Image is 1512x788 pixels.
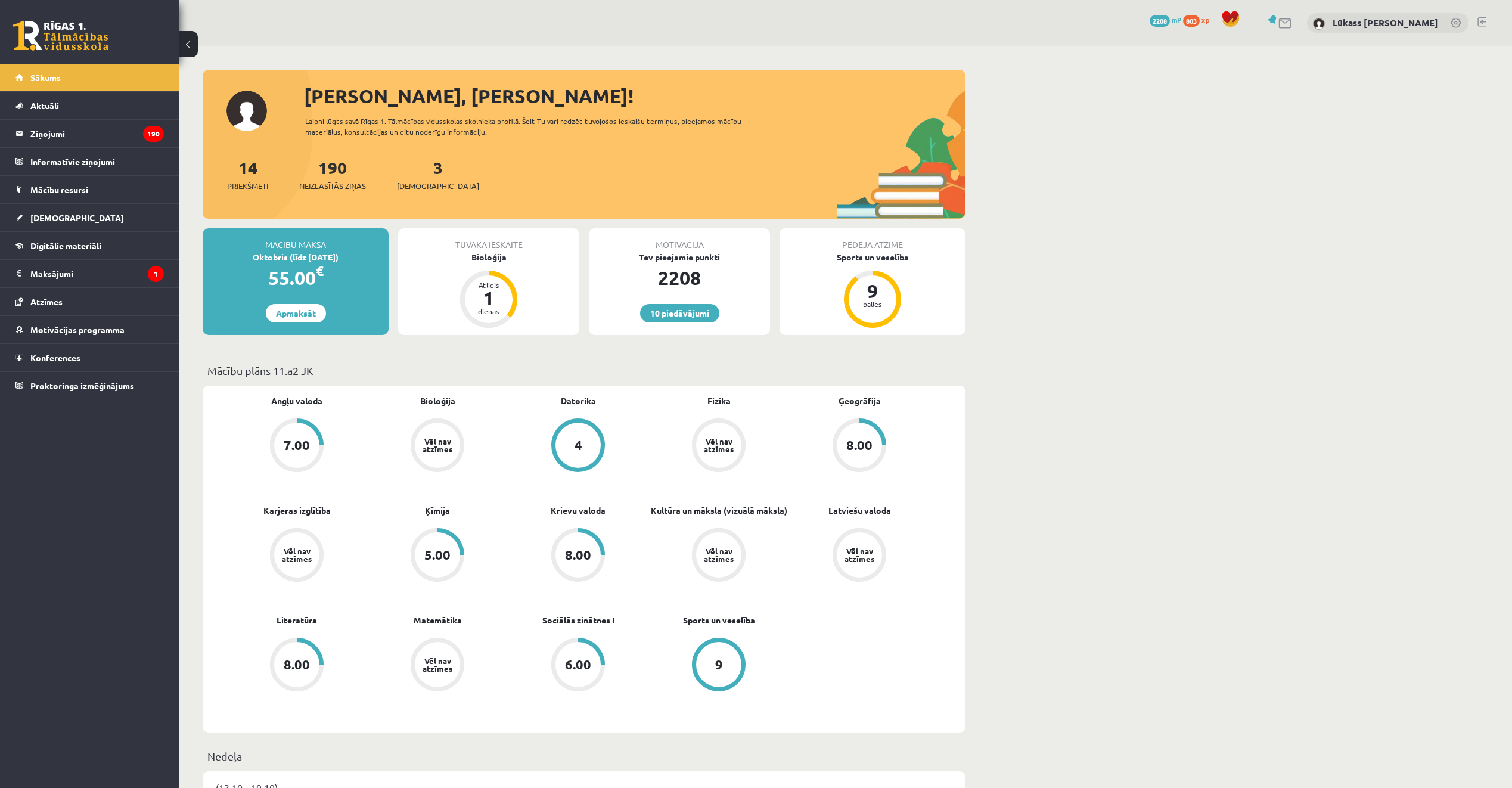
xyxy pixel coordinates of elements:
[299,157,366,192] a: 190Neizlasītās ziņas
[30,148,164,175] legend: Informatīvie ziņojumi
[1333,17,1438,29] a: Lūkass [PERSON_NAME]
[640,304,719,322] a: 10 piedāvājumi
[299,180,366,192] span: Neizlasītās ziņas
[284,658,310,671] div: 8.00
[683,614,755,626] a: Sports un veselība
[1183,15,1200,27] span: 803
[508,418,648,474] a: 4
[398,251,579,330] a: Bioloģija Atlicis 1 dienas
[471,308,507,315] div: dienas
[715,658,723,671] div: 9
[421,438,454,453] div: Vēl nav atzīmes
[1172,15,1181,24] span: mP
[15,260,164,287] a: Maksājumi1
[855,300,890,308] div: balles
[15,204,164,231] a: [DEMOGRAPHIC_DATA]
[15,372,164,399] a: Proktoringa izmēģinājums
[227,157,268,192] a: 14Priekšmeti
[207,362,961,379] p: Mācību plāns 11.a2 JK
[304,82,965,110] div: [PERSON_NAME], [PERSON_NAME]!
[839,395,881,407] a: Ģeogrāfija
[589,251,770,263] div: Tev pieejamie punkti
[780,251,965,263] div: Sports un veselība
[30,212,124,223] span: [DEMOGRAPHIC_DATA]
[414,614,462,626] a: Matemātika
[1183,15,1215,24] a: 803 xp
[648,418,789,474] a: Vēl nav atzīmes
[30,380,134,391] span: Proktoringa izmēģinājums
[855,281,890,300] div: 9
[271,395,322,407] a: Angļu valoda
[263,504,331,517] a: Karjeras izglītība
[15,288,164,315] a: Atzīmes
[846,439,873,452] div: 8.00
[30,184,88,195] span: Mācību resursi
[398,228,579,251] div: Tuvākā ieskaite
[1150,15,1170,27] span: 2208
[425,504,450,517] a: Ķīmija
[789,418,930,474] a: 8.00
[702,547,735,563] div: Vēl nav atzīmes
[316,262,324,280] span: €
[707,395,731,407] a: Fizika
[542,614,614,626] a: Sociālās zinātnes I
[367,638,508,694] a: Vēl nav atzīmes
[280,547,313,563] div: Vēl nav atzīmes
[284,439,310,452] div: 7.00
[15,176,164,203] a: Mācību resursi
[367,528,508,584] a: 5.00
[508,528,648,584] a: 8.00
[203,228,389,251] div: Mācību maksa
[277,614,317,626] a: Literatūra
[15,344,164,371] a: Konferences
[565,658,591,671] div: 6.00
[15,92,164,119] a: Aktuāli
[367,418,508,474] a: Vēl nav atzīmes
[13,21,108,51] a: Rīgas 1. Tālmācības vidusskola
[780,251,965,330] a: Sports un veselība 9 balles
[226,638,367,694] a: 8.00
[305,116,763,137] div: Laipni lūgts savā Rīgas 1. Tālmācības vidusskolas skolnieka profilā. Šeit Tu vari redzēt tuvojošo...
[143,126,164,142] i: 190
[551,504,606,517] a: Krievu valoda
[30,72,61,83] span: Sākums
[226,528,367,584] a: Vēl nav atzīmes
[15,120,164,147] a: Ziņojumi190
[398,251,579,263] div: Bioloģija
[789,528,930,584] a: Vēl nav atzīmes
[702,438,735,453] div: Vēl nav atzīmes
[203,251,389,263] div: Oktobris (līdz [DATE])
[651,504,787,517] a: Kultūra un māksla (vizuālā māksla)
[648,638,789,694] a: 9
[15,232,164,259] a: Digitālie materiāli
[30,100,59,111] span: Aktuāli
[30,296,63,307] span: Atzīmes
[30,260,164,287] legend: Maksājumi
[227,180,268,192] span: Priekšmeti
[15,64,164,91] a: Sākums
[226,418,367,474] a: 7.00
[203,263,389,292] div: 55.00
[589,228,770,251] div: Motivācija
[397,157,479,192] a: 3[DEMOGRAPHIC_DATA]
[15,148,164,175] a: Informatīvie ziņojumi
[420,395,455,407] a: Bioloģija
[780,228,965,251] div: Pēdējā atzīme
[30,120,164,147] legend: Ziņojumi
[30,352,80,363] span: Konferences
[1150,15,1181,24] a: 2208 mP
[421,657,454,672] div: Vēl nav atzīmes
[15,316,164,343] a: Motivācijas programma
[471,281,507,288] div: Atlicis
[565,548,591,561] div: 8.00
[828,504,891,517] a: Latviešu valoda
[266,304,326,322] a: Apmaksāt
[471,288,507,308] div: 1
[148,266,164,282] i: 1
[424,548,451,561] div: 5.00
[561,395,596,407] a: Datorika
[1313,18,1325,30] img: Lūkass Pēteris Liepiņš
[589,263,770,292] div: 2208
[30,240,101,251] span: Digitālie materiāli
[575,439,582,452] div: 4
